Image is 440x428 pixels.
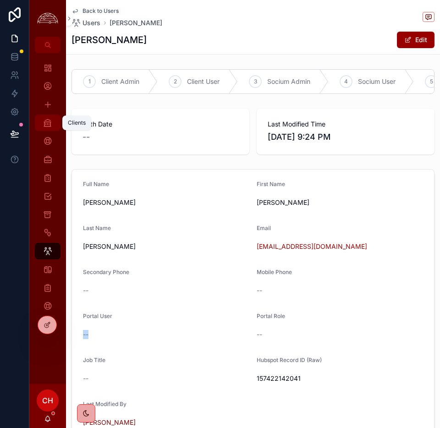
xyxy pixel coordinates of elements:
span: Secondary Phone [83,269,129,275]
span: [PERSON_NAME] [83,198,249,207]
span: 2 [174,78,177,85]
img: App logo [35,11,60,26]
span: Job Title [83,357,105,363]
span: Socium Admin [267,77,310,86]
span: First Name [257,181,285,187]
h1: [PERSON_NAME] [71,33,147,46]
span: Portal Role [257,313,285,319]
span: Email [257,225,271,231]
span: Portal User [83,313,112,319]
span: -- [257,330,262,339]
span: -- [83,374,88,383]
a: Users [71,18,100,27]
span: Last Modified Time [268,120,423,129]
span: Client Admin [101,77,139,86]
span: Back to Users [82,7,119,15]
span: Socium User [358,77,396,86]
span: 5 [430,78,433,85]
span: [DATE] 9:24 PM [268,131,423,143]
a: Back to Users [71,7,119,15]
span: -- [257,286,262,295]
a: [PERSON_NAME] [83,418,136,427]
a: [PERSON_NAME] [110,18,162,27]
span: -- [82,131,90,143]
span: -- [83,330,88,339]
button: Edit [397,32,434,48]
span: Last Modified By [83,401,126,407]
span: [PERSON_NAME] [83,242,249,251]
span: 1 [88,78,91,85]
div: Clients [68,119,86,126]
span: Birth Date [82,120,238,129]
span: Users [82,18,100,27]
span: Last Name [83,225,111,231]
span: Hubspot Record ID (Raw) [257,357,322,363]
div: scrollable content [29,53,66,326]
span: CH [42,395,53,406]
span: Mobile Phone [257,269,292,275]
span: 4 [344,78,348,85]
a: [EMAIL_ADDRESS][DOMAIN_NAME] [257,242,367,251]
span: Full Name [83,181,109,187]
span: [PERSON_NAME] [257,198,423,207]
span: 157422142041 [257,374,423,383]
span: 3 [254,78,257,85]
span: Client User [187,77,220,86]
span: -- [83,286,88,295]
